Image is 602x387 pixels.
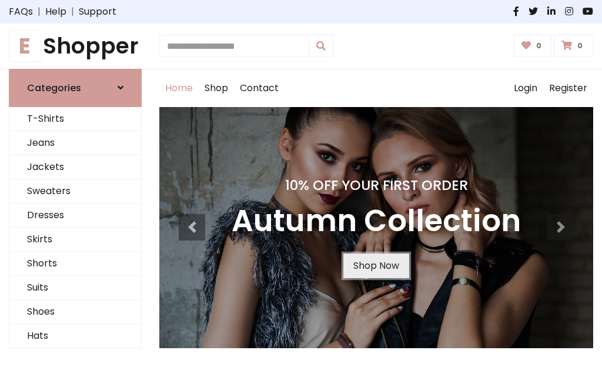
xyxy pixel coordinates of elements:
[9,33,142,59] h1: Shopper
[9,324,141,348] a: Hats
[9,5,33,19] a: FAQs
[232,203,521,239] h3: Autumn Collection
[543,69,593,107] a: Register
[533,41,544,51] span: 0
[9,252,141,276] a: Shorts
[9,30,41,62] span: E
[27,82,81,94] h6: Categories
[199,69,234,107] a: Shop
[343,253,409,278] a: Shop Now
[66,5,79,19] span: |
[9,276,141,300] a: Suits
[33,5,45,19] span: |
[9,228,141,252] a: Skirts
[9,179,141,203] a: Sweaters
[9,107,141,131] a: T-Shirts
[508,69,543,107] a: Login
[9,155,141,179] a: Jackets
[9,69,142,107] a: Categories
[45,5,66,19] a: Help
[9,203,141,228] a: Dresses
[9,300,141,324] a: Shoes
[554,35,593,57] a: 0
[9,131,141,155] a: Jeans
[574,41,586,51] span: 0
[9,33,142,59] a: EShopper
[232,177,521,193] h4: 10% Off Your First Order
[159,69,199,107] a: Home
[79,5,116,19] a: Support
[234,69,285,107] a: Contact
[514,35,552,57] a: 0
